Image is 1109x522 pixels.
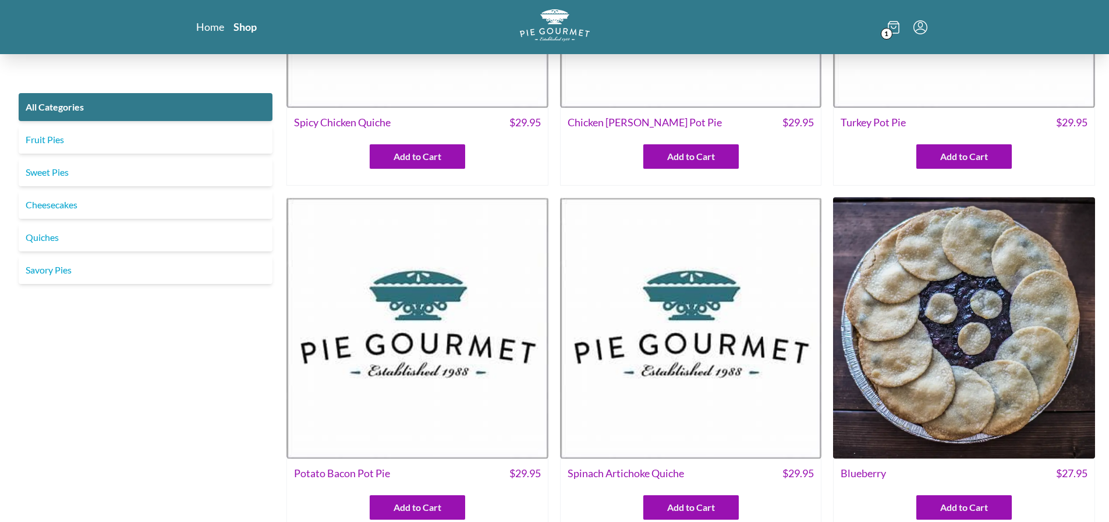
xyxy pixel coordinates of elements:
[233,20,257,34] a: Shop
[394,150,441,164] span: Add to Cart
[509,115,541,130] span: $ 29.95
[19,191,272,219] a: Cheesecakes
[520,9,590,41] img: logo
[667,500,715,514] span: Add to Cart
[520,9,590,45] a: Logo
[881,28,892,40] span: 1
[916,144,1012,169] button: Add to Cart
[841,466,886,481] span: Blueberry
[643,495,739,520] button: Add to Cart
[19,158,272,186] a: Sweet Pies
[841,115,906,130] span: Turkey Pot Pie
[286,197,548,459] img: Potato Bacon Pot Pie
[782,466,814,481] span: $ 29.95
[940,150,988,164] span: Add to Cart
[1056,466,1087,481] span: $ 27.95
[916,495,1012,520] button: Add to Cart
[833,197,1095,459] img: Blueberry
[19,93,272,121] a: All Categories
[196,20,224,34] a: Home
[667,150,715,164] span: Add to Cart
[560,197,822,459] img: Spinach Artichoke Quiche
[370,495,465,520] button: Add to Cart
[19,256,272,284] a: Savory Pies
[940,500,988,514] span: Add to Cart
[1056,115,1087,130] span: $ 29.95
[568,466,684,481] span: Spinach Artichoke Quiche
[370,144,465,169] button: Add to Cart
[19,126,272,154] a: Fruit Pies
[913,20,927,34] button: Menu
[19,223,272,251] a: Quiches
[509,466,541,481] span: $ 29.95
[394,500,441,514] span: Add to Cart
[643,144,739,169] button: Add to Cart
[294,115,391,130] span: Spicy Chicken Quiche
[568,115,722,130] span: Chicken [PERSON_NAME] Pot Pie
[782,115,814,130] span: $ 29.95
[294,466,390,481] span: Potato Bacon Pot Pie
